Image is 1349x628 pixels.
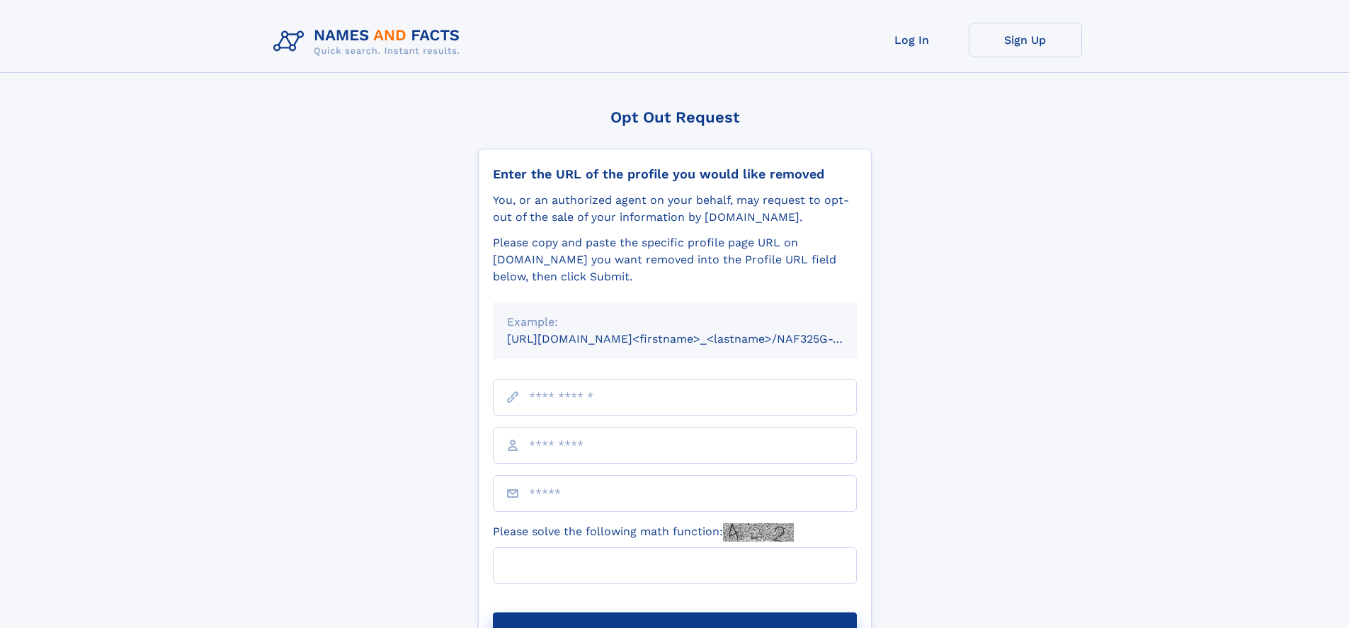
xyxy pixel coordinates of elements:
[493,523,794,542] label: Please solve the following math function:
[493,192,857,226] div: You, or an authorized agent on your behalf, may request to opt-out of the sale of your informatio...
[855,23,969,57] a: Log In
[507,314,843,331] div: Example:
[268,23,472,61] img: Logo Names and Facts
[493,234,857,285] div: Please copy and paste the specific profile page URL on [DOMAIN_NAME] you want removed into the Pr...
[969,23,1082,57] a: Sign Up
[507,332,884,346] small: [URL][DOMAIN_NAME]<firstname>_<lastname>/NAF325G-xxxxxxxx
[478,108,872,126] div: Opt Out Request
[493,166,857,182] div: Enter the URL of the profile you would like removed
